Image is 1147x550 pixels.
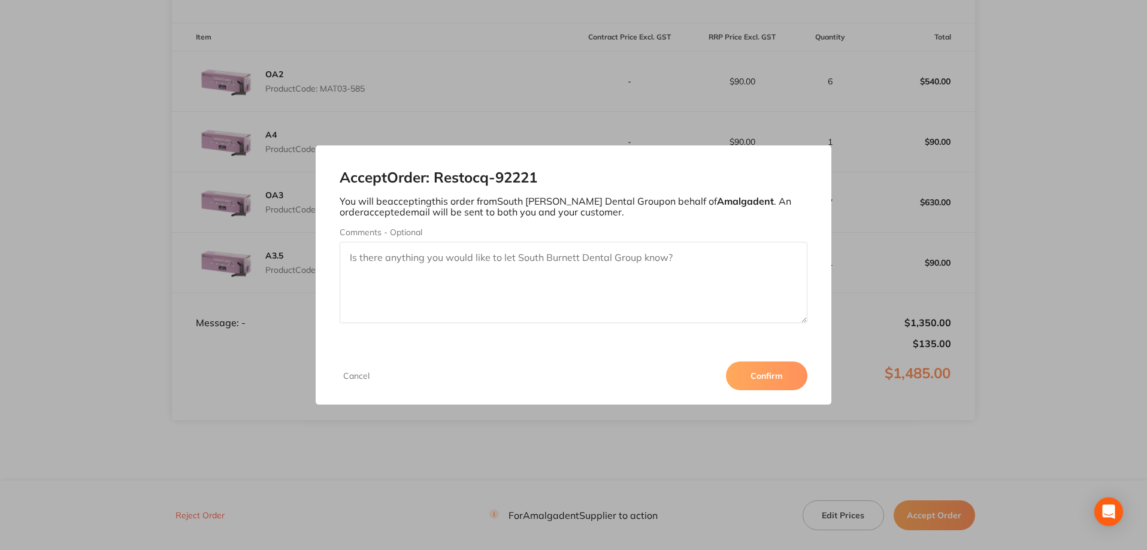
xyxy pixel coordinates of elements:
button: Cancel [340,370,373,381]
p: You will be accepting this order from South [PERSON_NAME] Dental Group on behalf of . An order ac... [340,196,808,218]
div: Open Intercom Messenger [1094,497,1123,526]
h2: Accept Order: Restocq- 92221 [340,169,808,186]
label: Comments - Optional [340,227,808,237]
button: Confirm [726,361,807,390]
b: Amalgadent [717,195,774,207]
